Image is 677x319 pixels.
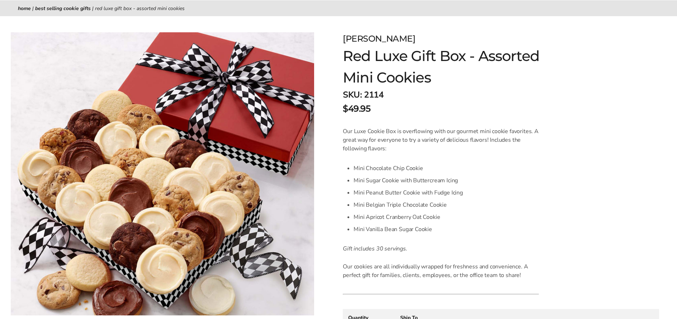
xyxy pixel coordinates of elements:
li: Mini Chocolate Chip Cookie [354,162,539,174]
iframe: Sign Up via Text for Offers [6,292,74,313]
h1: Red Luxe Gift Box - Assorted Mini Cookies [343,45,572,88]
span: 2114 [364,89,383,100]
em: Gift includes 30 servings. [343,245,407,253]
img: Red Luxe Gift Box - Assorted Mini Cookies [11,32,314,315]
li: Mini Vanilla Bean Sugar Cookie [354,223,539,235]
li: Mini Belgian Triple Chocolate Cookie [354,199,539,211]
div: [PERSON_NAME] [343,32,572,45]
li: Mini Sugar Cookie with Buttercream Icing [354,174,539,187]
p: Our Luxe Cookie Box is overflowing with our gourmet mini cookie favorites. A great way for everyo... [343,127,539,153]
li: Mini Peanut Butter Cookie with Fudge Icing [354,187,539,199]
span: | [32,5,34,12]
a: Home [18,5,31,12]
li: Mini Apricot Cranberry Oat Cookie [354,211,539,223]
nav: breadcrumbs [18,4,659,13]
p: Our cookies are all individually wrapped for freshness and convenience. A perfect gift for famili... [343,262,539,280]
span: Red Luxe Gift Box - Assorted Mini Cookies [95,5,185,12]
a: Best Selling Cookie Gifts [35,5,91,12]
span: | [92,5,94,12]
span: $49.95 [343,102,370,115]
strong: SKU: [343,89,362,100]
